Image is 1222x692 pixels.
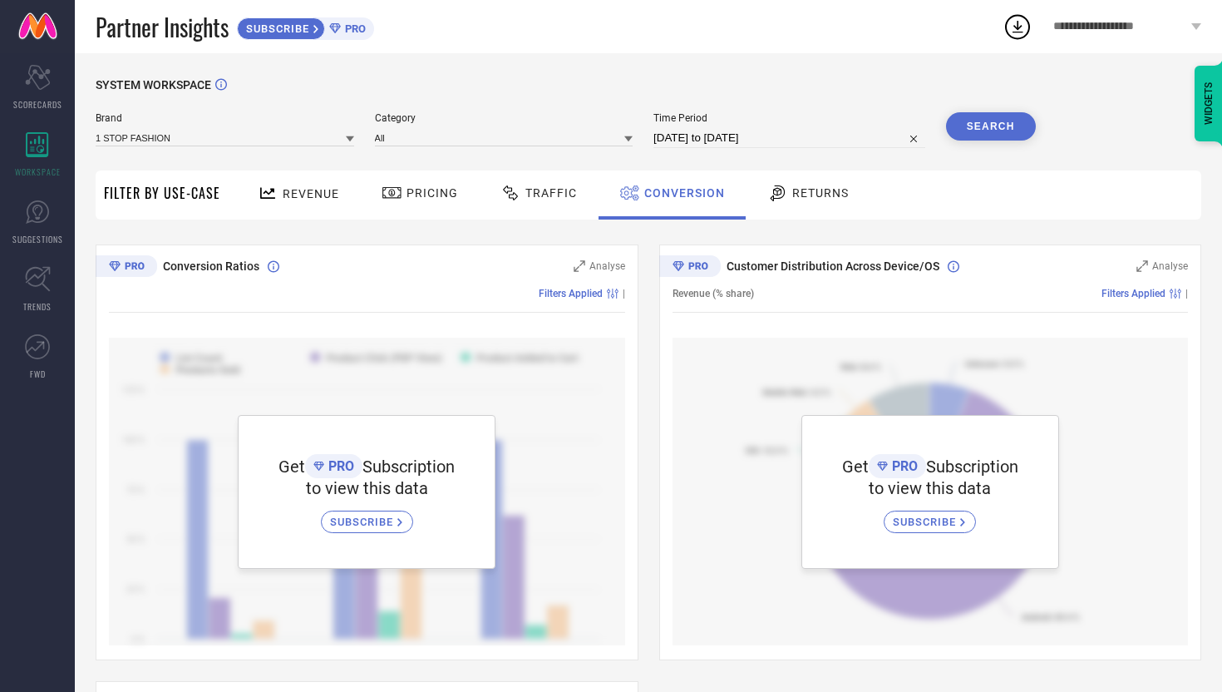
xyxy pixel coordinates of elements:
[727,259,939,273] span: Customer Distribution Across Device/OS
[15,166,61,178] span: WORKSPACE
[673,288,754,299] span: Revenue (% share)
[1003,12,1032,42] div: Open download list
[1185,288,1188,299] span: |
[659,255,721,280] div: Premium
[842,457,869,477] span: Get
[12,233,63,245] span: SUGGESTIONS
[869,478,991,498] span: to view this data
[306,478,428,498] span: to view this data
[539,288,603,299] span: Filters Applied
[884,498,976,533] a: SUBSCRIBE
[238,22,313,35] span: SUBSCRIBE
[23,300,52,313] span: TRENDS
[96,78,211,91] span: SYSTEM WORKSPACE
[13,98,62,111] span: SCORECARDS
[946,112,1036,141] button: Search
[525,186,577,200] span: Traffic
[893,516,960,528] span: SUBSCRIBE
[644,186,725,200] span: Conversion
[341,22,366,35] span: PRO
[104,183,220,203] span: Filter By Use-Case
[330,516,397,528] span: SUBSCRIBE
[96,10,229,44] span: Partner Insights
[574,260,585,272] svg: Zoom
[362,457,455,477] span: Subscription
[623,288,625,299] span: |
[1136,260,1148,272] svg: Zoom
[653,112,925,124] span: Time Period
[407,186,458,200] span: Pricing
[324,458,354,474] span: PRO
[237,13,374,40] a: SUBSCRIBEPRO
[926,457,1018,477] span: Subscription
[30,368,46,380] span: FWD
[96,255,157,280] div: Premium
[792,186,849,200] span: Returns
[1152,260,1188,272] span: Analyse
[1101,288,1165,299] span: Filters Applied
[375,112,633,124] span: Category
[163,259,259,273] span: Conversion Ratios
[888,458,918,474] span: PRO
[278,457,305,477] span: Get
[589,260,625,272] span: Analyse
[653,128,925,148] input: Select time period
[283,187,339,200] span: Revenue
[96,112,354,124] span: Brand
[321,498,413,533] a: SUBSCRIBE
